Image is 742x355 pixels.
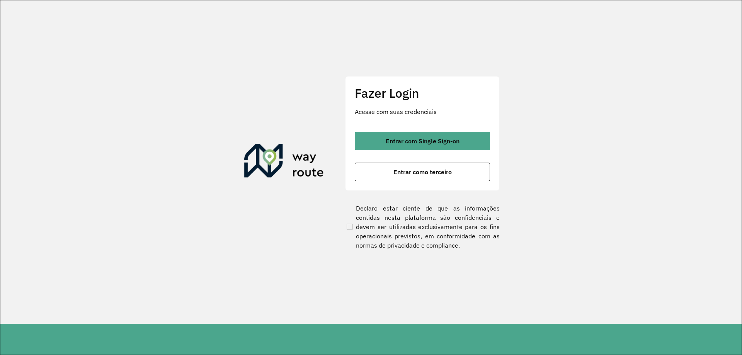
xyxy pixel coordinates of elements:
button: button [355,132,490,150]
span: Entrar como terceiro [393,169,452,175]
button: button [355,163,490,181]
img: Roteirizador AmbevTech [244,144,324,181]
h2: Fazer Login [355,86,490,100]
label: Declaro estar ciente de que as informações contidas nesta plataforma são confidenciais e devem se... [345,204,500,250]
span: Entrar com Single Sign-on [386,138,459,144]
p: Acesse com suas credenciais [355,107,490,116]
